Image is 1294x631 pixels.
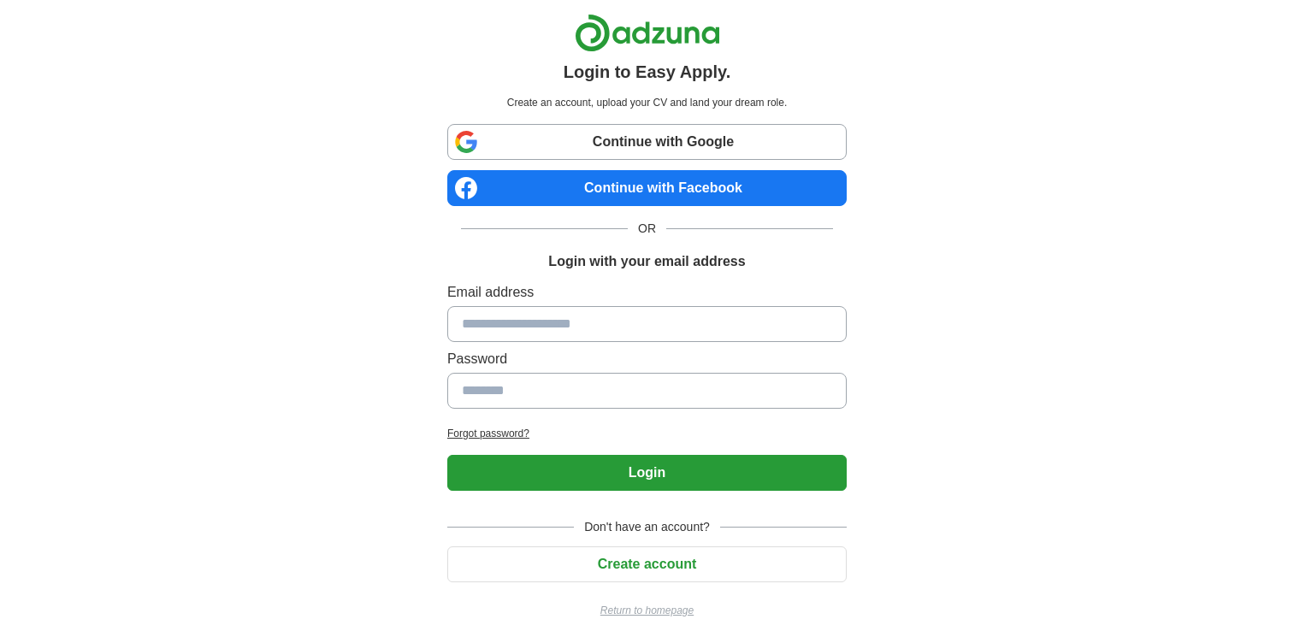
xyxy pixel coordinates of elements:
[447,124,847,160] a: Continue with Google
[548,251,745,272] h1: Login with your email address
[447,282,847,303] label: Email address
[628,220,666,238] span: OR
[447,455,847,491] button: Login
[447,546,847,582] button: Create account
[447,349,847,369] label: Password
[451,95,843,110] p: Create an account, upload your CV and land your dream role.
[447,170,847,206] a: Continue with Facebook
[564,59,731,85] h1: Login to Easy Apply.
[447,426,847,441] a: Forgot password?
[575,14,720,52] img: Adzuna logo
[447,603,847,618] a: Return to homepage
[447,557,847,571] a: Create account
[574,518,720,536] span: Don't have an account?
